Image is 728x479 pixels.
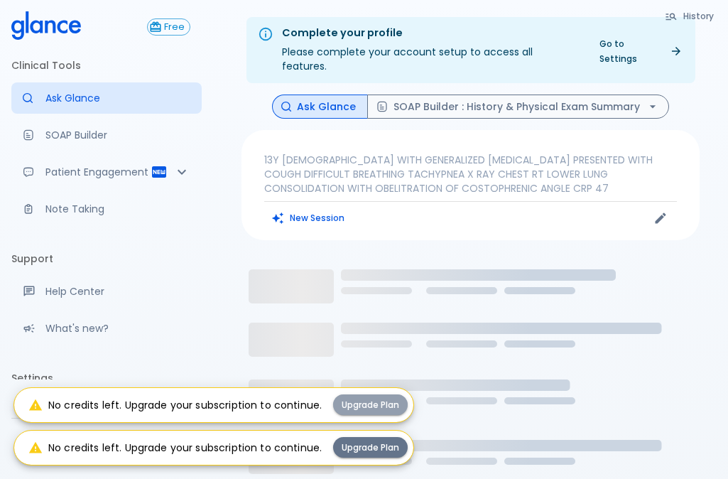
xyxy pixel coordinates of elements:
a: Get help from our support team [11,276,202,307]
button: Edit [650,208,671,229]
div: No credits left. Upgrade your subscription to continue. [28,392,322,418]
a: Docugen: Compose a clinical documentation in seconds [11,119,202,151]
li: Settings [11,361,202,395]
p: Note Taking [45,202,190,216]
li: Clinical Tools [11,48,202,82]
a: Go to Settings [591,33,690,69]
a: Moramiz: Find ICD10AM codes instantly [11,82,202,114]
a: Advanced note-taking [11,193,202,225]
button: History [658,6,722,26]
p: Ask Glance [45,91,190,105]
div: Please complete your account setup to access all features. [282,21,580,79]
button: Clears all inputs and results. [264,208,353,228]
div: Recent updates and feature releases [11,313,202,344]
p: Patient Engagement [45,165,151,179]
button: Free [147,18,190,36]
div: Patient Reports & Referrals [11,156,202,188]
p: Help Center [45,284,190,298]
a: Click to view or change your subscription [147,18,202,36]
button: Upgrade Plan [333,437,408,458]
p: 13Y [DEMOGRAPHIC_DATA] WITH GENERALIZED [MEDICAL_DATA] PRESENTED WITH COUGH DIFFICULT BREATHING T... [264,153,677,195]
button: SOAP Builder : History & Physical Exam Summary [367,95,669,119]
div: No credits left. Upgrade your subscription to continue. [28,435,322,461]
button: Ask Glance [272,95,368,119]
p: SOAP Builder [45,128,190,142]
span: Free [159,22,190,33]
button: Upgrade Plan [333,394,408,415]
div: Complete your profile [282,26,580,41]
p: What's new? [45,321,190,335]
div: [PERSON_NAME][GEOGRAPHIC_DATA] [11,424,202,473]
li: Support [11,242,202,276]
